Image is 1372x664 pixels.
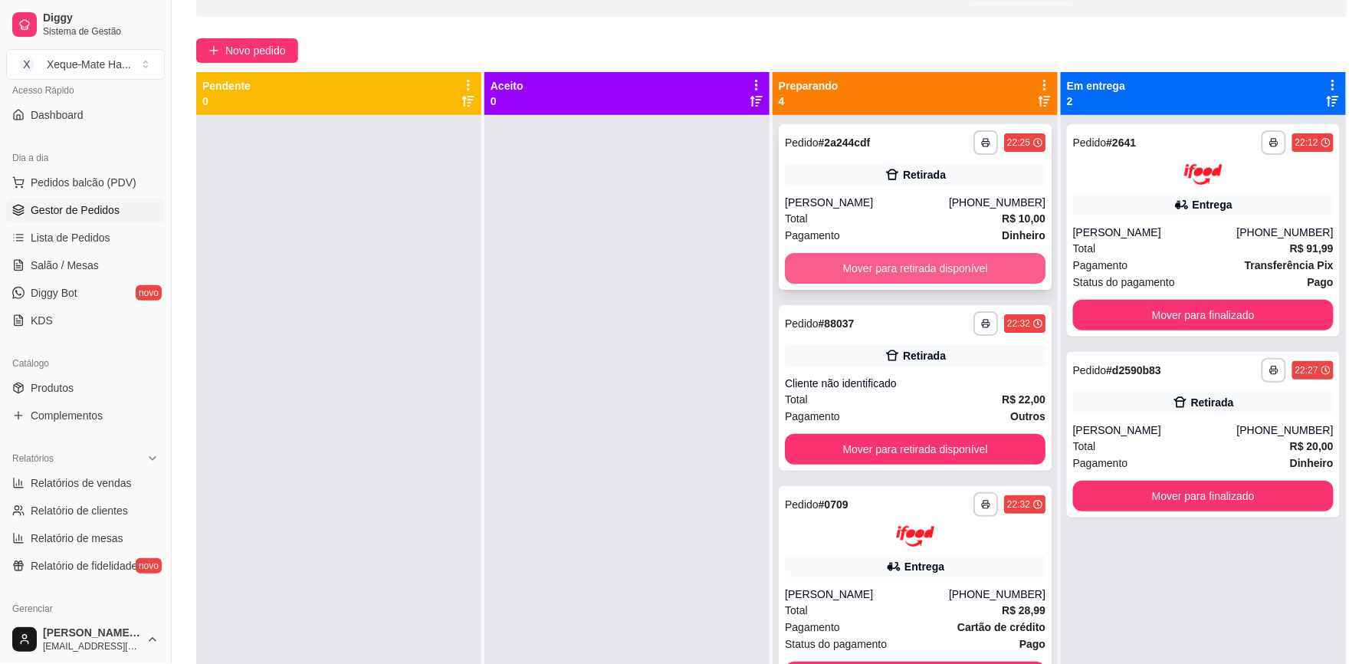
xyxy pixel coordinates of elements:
p: 2 [1067,94,1125,109]
p: Em entrega [1067,78,1125,94]
div: 22:25 [1007,136,1030,149]
span: Salão / Mesas [31,258,99,273]
strong: Transferência Pix [1245,259,1334,271]
div: [PHONE_NUMBER] [949,587,1045,602]
span: Relatório de fidelidade [31,558,137,574]
span: Relatórios [12,452,54,465]
span: Status do pagamento [785,636,887,652]
div: Dia a dia [6,146,165,170]
div: 22:32 [1007,317,1030,330]
a: Complementos [6,403,165,428]
p: Aceito [491,78,524,94]
span: KDS [31,313,53,328]
div: Entrega [1193,197,1233,212]
div: [PHONE_NUMBER] [949,195,1045,210]
strong: # d2590b83 [1107,364,1162,376]
span: Produtos [31,380,74,396]
span: plus [208,45,219,56]
a: KDS [6,308,165,333]
strong: # 0709 [819,498,848,511]
strong: R$ 22,00 [1002,393,1045,406]
strong: Dinheiro [1002,229,1045,242]
div: [PERSON_NAME] [1073,422,1237,438]
button: Pedidos balcão (PDV) [6,170,165,195]
strong: R$ 91,99 [1290,242,1334,255]
strong: R$ 28,99 [1002,604,1045,616]
div: Entrega [904,559,944,574]
div: Retirada [903,348,946,363]
span: Pagamento [785,408,840,425]
span: Sistema de Gestão [43,25,159,38]
p: 4 [779,94,839,109]
div: [PERSON_NAME] [785,587,949,602]
div: Cliente não identificado [785,376,1045,391]
span: Dashboard [31,107,84,123]
strong: # 88037 [819,317,855,330]
strong: Outros [1010,410,1045,422]
div: 22:32 [1007,498,1030,511]
span: Complementos [31,408,103,423]
button: Mover para finalizado [1073,481,1334,511]
a: Produtos [6,376,165,400]
p: Pendente [202,78,251,94]
button: Novo pedido [196,38,298,63]
span: Pedido [1073,136,1107,149]
strong: Dinheiro [1290,457,1334,469]
a: Relatório de mesas [6,526,165,551]
img: ifood [896,526,934,547]
div: Acesso Rápido [6,78,165,103]
div: [PERSON_NAME] [785,195,949,210]
span: Pagamento [785,227,840,244]
p: Preparando [779,78,839,94]
strong: # 2a244cdf [819,136,871,149]
span: Relatório de mesas [31,531,123,546]
div: Gerenciar [6,597,165,621]
span: Relatório de clientes [31,503,128,518]
span: Pedido [1073,364,1107,376]
span: Total [785,391,808,408]
span: Novo pedido [225,42,286,59]
div: 22:12 [1295,136,1318,149]
span: Status do pagamento [1073,274,1175,291]
span: Pedido [785,498,819,511]
button: Mover para retirada disponível [785,253,1045,284]
span: X [19,57,34,72]
div: Retirada [903,167,946,182]
strong: # 2641 [1107,136,1137,149]
p: 0 [202,94,251,109]
strong: Cartão de crédito [957,621,1045,633]
span: Pedido [785,317,819,330]
div: [PHONE_NUMBER] [1237,225,1334,240]
span: Lista de Pedidos [31,230,110,245]
span: [EMAIL_ADDRESS][DOMAIN_NAME] [43,640,140,652]
span: Total [1073,438,1096,455]
img: ifood [1184,164,1223,185]
button: Mover para finalizado [1073,300,1334,330]
span: Pagamento [1073,455,1128,472]
a: Gestor de Pedidos [6,198,165,222]
button: Mover para retirada disponível [785,434,1045,465]
a: Relatórios de vendas [6,471,165,495]
div: Catálogo [6,351,165,376]
span: Total [785,210,808,227]
a: Salão / Mesas [6,253,165,278]
span: Diggy Bot [31,285,77,301]
a: Dashboard [6,103,165,127]
div: 22:27 [1295,364,1318,376]
span: [PERSON_NAME] e [PERSON_NAME] [43,626,140,640]
a: DiggySistema de Gestão [6,6,165,43]
strong: R$ 20,00 [1290,440,1334,452]
div: [PHONE_NUMBER] [1237,422,1334,438]
span: Pedidos balcão (PDV) [31,175,136,190]
span: Pagamento [1073,257,1128,274]
button: Select a team [6,49,165,80]
span: Diggy [43,12,159,25]
strong: Pago [1308,276,1334,288]
div: Retirada [1191,395,1234,410]
span: Pedido [785,136,819,149]
span: Total [785,602,808,619]
div: Xeque-Mate Ha ... [47,57,131,72]
span: Gestor de Pedidos [31,202,120,218]
button: [PERSON_NAME] e [PERSON_NAME][EMAIL_ADDRESS][DOMAIN_NAME] [6,621,165,658]
a: Lista de Pedidos [6,225,165,250]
